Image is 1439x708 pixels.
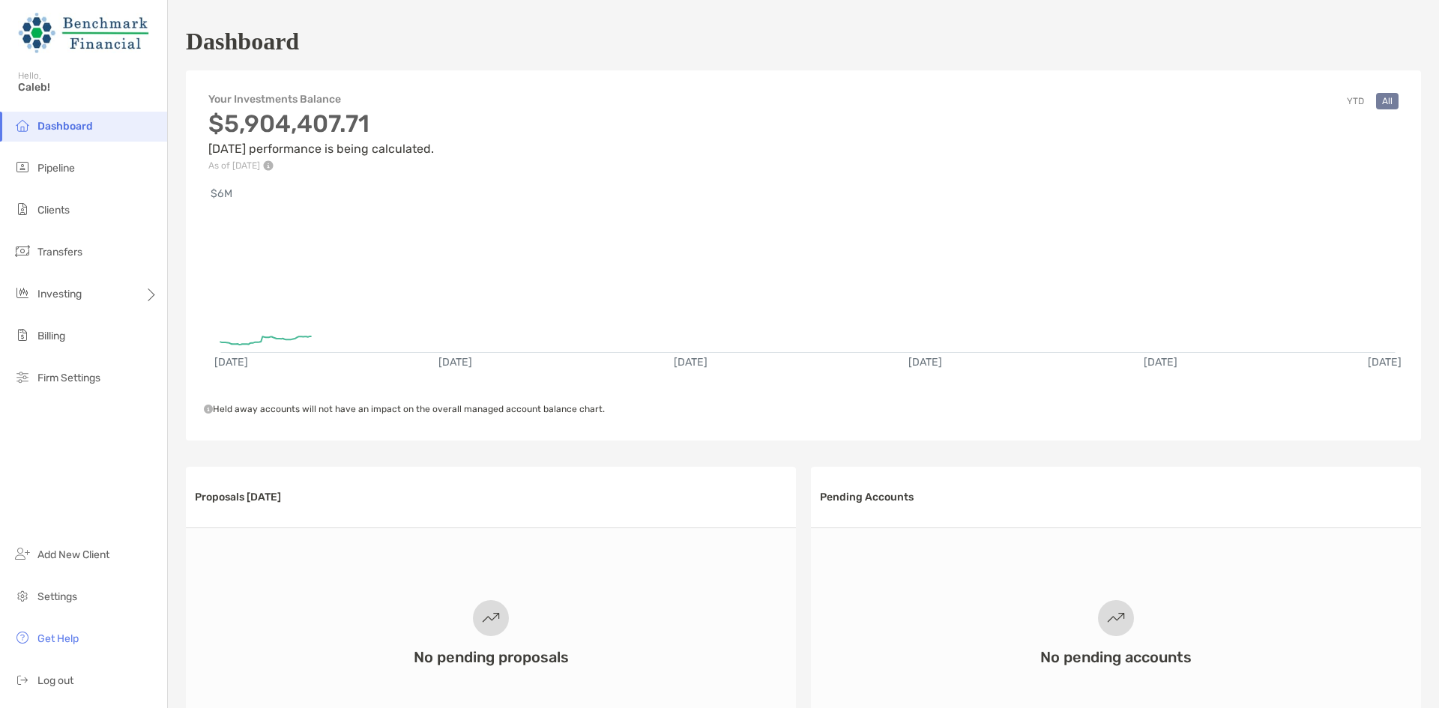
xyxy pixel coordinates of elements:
img: clients icon [13,200,31,218]
img: investing icon [13,284,31,302]
span: Held away accounts will not have an impact on the overall managed account balance chart. [204,404,605,414]
span: Add New Client [37,548,109,561]
text: [DATE] [1368,356,1402,369]
span: Investing [37,288,82,300]
span: Dashboard [37,120,93,133]
img: pipeline icon [13,158,31,176]
h3: Proposals [DATE] [195,491,281,503]
p: As of [DATE] [208,160,434,171]
img: Performance Info [263,160,274,171]
button: YTD [1341,93,1370,109]
img: dashboard icon [13,116,31,134]
span: Firm Settings [37,372,100,384]
text: $6M [211,187,232,200]
h4: Your Investments Balance [208,93,434,106]
img: Zoe Logo [18,6,149,60]
div: [DATE] performance is being calculated. [208,109,434,171]
span: Pipeline [37,162,75,175]
img: add_new_client icon [13,545,31,563]
h1: Dashboard [186,28,299,55]
img: get-help icon [13,629,31,647]
span: Settings [37,590,77,603]
span: Caleb! [18,81,158,94]
span: Clients [37,204,70,217]
img: logout icon [13,671,31,689]
text: [DATE] [214,356,248,369]
img: settings icon [13,587,31,605]
span: Billing [37,330,65,342]
img: firm-settings icon [13,368,31,386]
h3: No pending accounts [1040,648,1192,666]
text: [DATE] [908,356,942,369]
text: [DATE] [438,356,472,369]
img: transfers icon [13,242,31,260]
img: billing icon [13,326,31,344]
span: Log out [37,674,73,687]
h3: Pending Accounts [820,491,914,503]
button: All [1376,93,1399,109]
text: [DATE] [674,356,708,369]
span: Transfers [37,246,82,258]
text: [DATE] [1144,356,1177,369]
span: Get Help [37,632,79,645]
h3: $5,904,407.71 [208,109,434,138]
h3: No pending proposals [414,648,569,666]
